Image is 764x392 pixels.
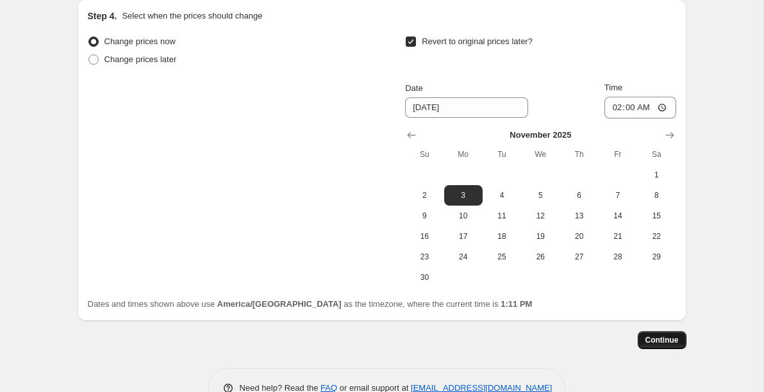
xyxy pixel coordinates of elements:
[488,190,516,200] span: 4
[642,231,670,241] span: 22
[405,226,444,247] button: Sunday November 16 2025
[599,206,637,226] button: Friday November 14 2025
[410,190,438,200] span: 2
[444,226,483,247] button: Monday November 17 2025
[604,211,632,221] span: 14
[642,149,670,159] span: Sa
[410,149,438,159] span: Su
[483,185,521,206] button: Tuesday November 4 2025
[488,231,516,241] span: 18
[526,252,554,262] span: 26
[444,185,483,206] button: Monday November 3 2025
[410,272,438,282] span: 30
[521,144,560,165] th: Wednesday
[410,252,438,262] span: 23
[483,247,521,267] button: Tuesday November 25 2025
[405,97,528,118] input: 9/26/2025
[449,231,477,241] span: 17
[637,226,676,247] button: Saturday November 22 2025
[405,185,444,206] button: Sunday November 2 2025
[521,206,560,226] button: Wednesday November 12 2025
[565,211,593,221] span: 13
[526,231,554,241] span: 19
[104,37,176,46] span: Change prices now
[661,126,679,144] button: Show next month, December 2025
[565,231,593,241] span: 20
[410,211,438,221] span: 9
[405,144,444,165] th: Sunday
[405,206,444,226] button: Sunday November 9 2025
[488,211,516,221] span: 11
[560,206,598,226] button: Thursday November 13 2025
[488,252,516,262] span: 25
[444,144,483,165] th: Monday
[599,185,637,206] button: Friday November 7 2025
[637,247,676,267] button: Saturday November 29 2025
[521,226,560,247] button: Wednesday November 19 2025
[521,247,560,267] button: Wednesday November 26 2025
[410,231,438,241] span: 16
[604,252,632,262] span: 28
[560,185,598,206] button: Thursday November 6 2025
[637,185,676,206] button: Saturday November 8 2025
[642,170,670,180] span: 1
[122,10,262,22] p: Select when the prices should change
[604,149,632,159] span: Fr
[565,190,593,200] span: 6
[449,252,477,262] span: 24
[565,149,593,159] span: Th
[405,267,444,288] button: Sunday November 30 2025
[599,247,637,267] button: Friday November 28 2025
[217,299,342,309] b: America/[GEOGRAPHIC_DATA]
[560,226,598,247] button: Thursday November 20 2025
[637,144,676,165] th: Saturday
[521,185,560,206] button: Wednesday November 5 2025
[405,247,444,267] button: Sunday November 23 2025
[422,37,533,46] span: Revert to original prices later?
[449,190,477,200] span: 3
[526,149,554,159] span: We
[637,165,676,185] button: Saturday November 1 2025
[599,226,637,247] button: Friday November 21 2025
[88,299,533,309] span: Dates and times shown above use as the timezone, where the current time is
[642,211,670,221] span: 15
[483,144,521,165] th: Tuesday
[560,247,598,267] button: Thursday November 27 2025
[604,190,632,200] span: 7
[449,149,477,159] span: Mo
[642,190,670,200] span: 8
[645,335,679,345] span: Continue
[449,211,477,221] span: 10
[642,252,670,262] span: 29
[104,54,177,64] span: Change prices later
[637,206,676,226] button: Saturday November 15 2025
[526,211,554,221] span: 12
[483,226,521,247] button: Tuesday November 18 2025
[604,83,622,92] span: Time
[565,252,593,262] span: 27
[599,144,637,165] th: Friday
[483,206,521,226] button: Tuesday November 11 2025
[526,190,554,200] span: 5
[501,299,532,309] b: 1:11 PM
[403,126,420,144] button: Show previous month, October 2025
[88,10,117,22] h2: Step 4.
[638,331,686,349] button: Continue
[604,231,632,241] span: 21
[488,149,516,159] span: Tu
[444,206,483,226] button: Monday November 10 2025
[560,144,598,165] th: Thursday
[604,97,676,118] input: 12:00
[405,83,422,93] span: Date
[444,247,483,267] button: Monday November 24 2025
